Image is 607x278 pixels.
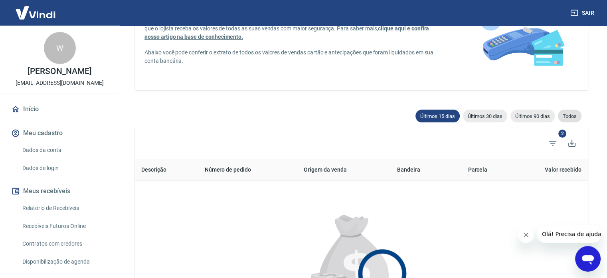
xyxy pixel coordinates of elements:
[558,110,581,122] div: Todos
[518,227,534,243] iframe: Fechar mensagem
[415,113,460,119] span: Últimos 15 dias
[19,160,110,176] a: Dados de login
[10,182,110,200] button: Meus recebíveis
[391,159,451,181] th: Bandeira
[562,134,581,153] button: Baixar listagem
[451,159,504,181] th: Parcela
[558,130,566,138] span: 2
[19,200,110,216] a: Relatório de Recebíveis
[144,16,437,41] p: Estes pagamentos são feitos através da Câmara Interbancária de Pagamentos (CIP), que é responsáve...
[19,236,110,252] a: Contratos com credores
[558,113,581,119] span: Todos
[10,0,61,25] img: Vindi
[504,159,588,181] th: Valor recebido
[44,32,76,64] div: W
[463,110,507,122] div: Últimos 30 dias
[19,142,110,158] a: Dados da conta
[537,225,601,243] iframe: Mensagem da empresa
[19,218,110,234] a: Recebíveis Futuros Online
[28,67,91,76] p: [PERSON_NAME]
[198,159,298,181] th: Número de pedido
[569,6,597,20] button: Sair
[144,48,437,65] p: Abaixo você pode conferir o extrato de todos os valores de vendas cartão e antecipações que foram...
[415,110,460,122] div: Últimos 15 dias
[543,134,562,153] span: Filtros
[10,124,110,142] button: Meu cadastro
[510,110,555,122] div: Últimos 90 dias
[10,100,110,118] a: Início
[5,6,67,12] span: Olá! Precisa de ajuda?
[135,159,198,181] th: Descrição
[16,79,104,87] p: [EMAIL_ADDRESS][DOMAIN_NAME]
[575,246,601,272] iframe: Botão para abrir a janela de mensagens
[297,159,391,181] th: Origem da venda
[19,254,110,270] a: Disponibilização de agenda
[510,113,555,119] span: Últimos 90 dias
[463,113,507,119] span: Últimos 30 dias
